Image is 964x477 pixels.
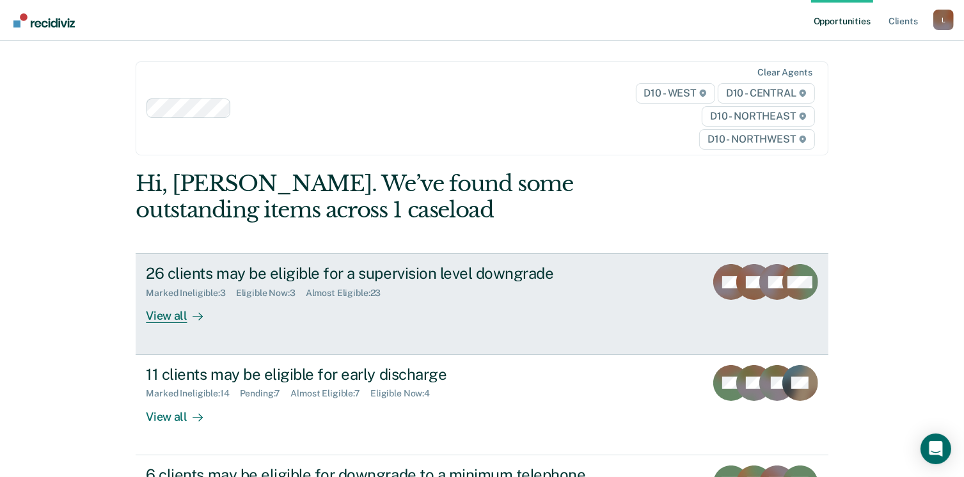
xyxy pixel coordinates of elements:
[370,388,440,399] div: Eligible Now : 4
[146,399,217,424] div: View all
[136,355,828,455] a: 11 clients may be eligible for early dischargeMarked Ineligible:14Pending:7Almost Eligible:7Eligi...
[636,83,715,104] span: D10 - WEST
[240,388,291,399] div: Pending : 7
[236,288,306,299] div: Eligible Now : 3
[136,253,828,354] a: 26 clients may be eligible for a supervision level downgradeMarked Ineligible:3Eligible Now:3Almo...
[136,171,690,223] div: Hi, [PERSON_NAME]. We’ve found some outstanding items across 1 caseload
[13,13,75,27] img: Recidiviz
[306,288,391,299] div: Almost Eligible : 23
[146,388,239,399] div: Marked Ineligible : 14
[699,129,814,150] span: D10 - NORTHWEST
[146,264,595,283] div: 26 clients may be eligible for a supervision level downgrade
[702,106,814,127] span: D10 - NORTHEAST
[718,83,815,104] span: D10 - CENTRAL
[933,10,954,30] button: Profile dropdown button
[290,388,370,399] div: Almost Eligible : 7
[146,365,595,384] div: 11 clients may be eligible for early discharge
[921,434,951,464] div: Open Intercom Messenger
[757,67,812,78] div: Clear agents
[146,299,217,324] div: View all
[933,10,954,30] div: L
[146,288,235,299] div: Marked Ineligible : 3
